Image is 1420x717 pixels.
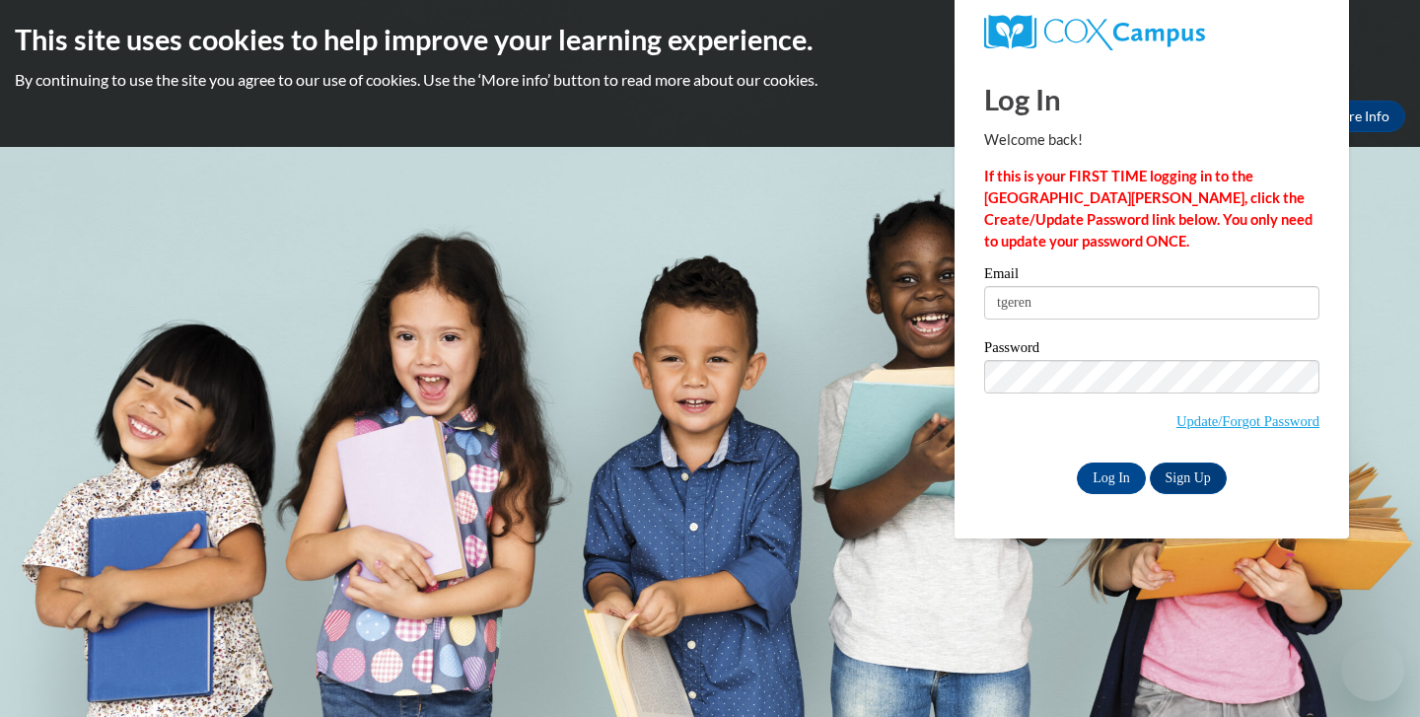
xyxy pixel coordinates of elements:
a: Sign Up [1150,463,1227,494]
p: By continuing to use the site you agree to our use of cookies. Use the ‘More info’ button to read... [15,69,1405,91]
a: Update/Forgot Password [1176,413,1319,429]
p: Welcome back! [984,129,1319,151]
strong: If this is your FIRST TIME logging in to the [GEOGRAPHIC_DATA][PERSON_NAME], click the Create/Upd... [984,168,1313,250]
a: COX Campus [984,15,1319,50]
label: Password [984,340,1319,360]
h2: This site uses cookies to help improve your learning experience. [15,20,1405,59]
input: Log In [1077,463,1146,494]
h1: Log In [984,79,1319,119]
a: More Info [1313,101,1405,132]
label: Email [984,266,1319,286]
iframe: Button to launch messaging window [1341,638,1404,701]
img: COX Campus [984,15,1205,50]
